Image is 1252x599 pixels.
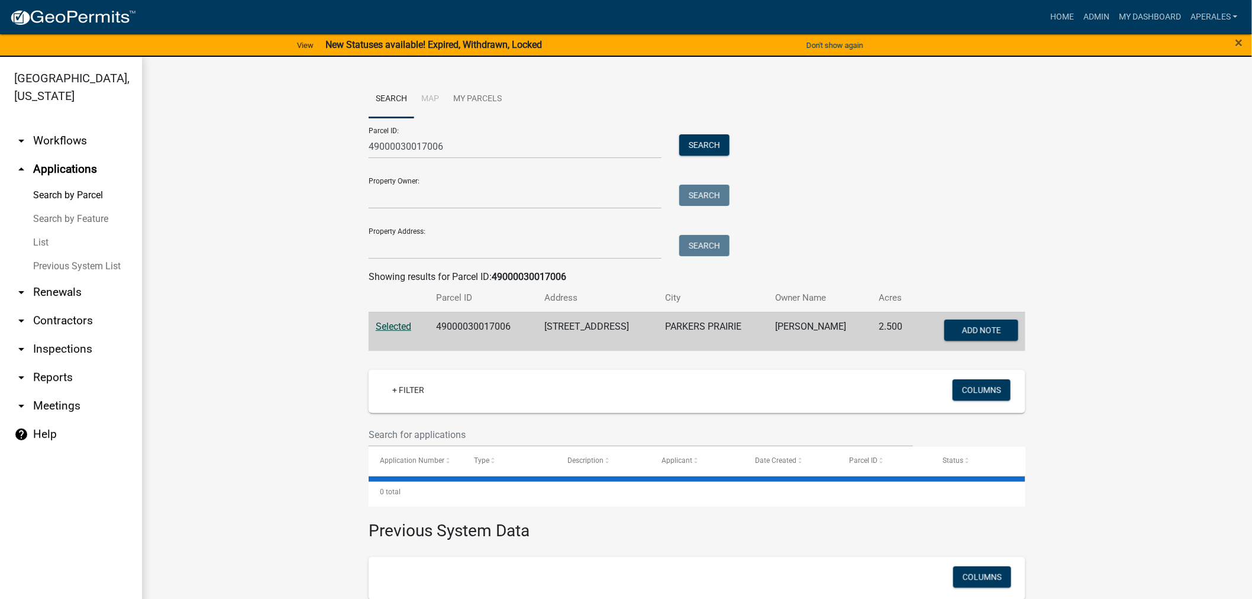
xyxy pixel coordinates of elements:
input: Search for applications [369,423,913,447]
span: Status [943,456,964,465]
span: Applicant [662,456,692,465]
datatable-header-cell: Description [556,447,650,475]
button: Don't show again [802,36,868,55]
span: Application Number [380,456,444,465]
strong: 49000030017006 [492,271,566,282]
a: Selected [376,321,411,332]
strong: New Statuses available! Expired, Withdrawn, Locked [325,39,542,50]
i: arrow_drop_down [14,285,28,299]
span: Type [474,456,489,465]
a: Home [1046,6,1079,28]
i: arrow_drop_down [14,314,28,328]
a: Admin [1079,6,1114,28]
i: arrow_drop_down [14,134,28,148]
button: Search [679,185,730,206]
datatable-header-cell: Parcel ID [838,447,932,475]
th: Address [537,284,658,312]
i: arrow_drop_down [14,399,28,413]
td: 2.500 [872,312,918,351]
button: Search [679,235,730,256]
a: Search [369,80,414,118]
datatable-header-cell: Status [931,447,1025,475]
span: Date Created [755,456,796,465]
th: City [658,284,768,312]
td: 49000030017006 [429,312,537,351]
th: Owner Name [768,284,872,312]
a: aperales [1186,6,1243,28]
button: Columns [953,379,1011,401]
button: Close [1235,36,1243,50]
a: View [292,36,318,55]
datatable-header-cell: Application Number [369,447,463,475]
div: Showing results for Parcel ID: [369,270,1025,284]
span: × [1235,34,1243,51]
h3: Previous System Data [369,507,1025,543]
th: Parcel ID [429,284,537,312]
td: PARKERS PRAIRIE [658,312,768,351]
i: help [14,427,28,442]
datatable-header-cell: Date Created [744,447,838,475]
i: arrow_drop_down [14,371,28,385]
datatable-header-cell: Type [463,447,557,475]
td: [STREET_ADDRESS] [537,312,658,351]
span: Add Note [961,325,1001,334]
button: Search [679,134,730,156]
span: Description [567,456,604,465]
datatable-header-cell: Applicant [650,447,744,475]
td: [PERSON_NAME] [768,312,872,351]
i: arrow_drop_down [14,342,28,356]
button: Columns [953,566,1011,588]
i: arrow_drop_up [14,162,28,176]
button: Add Note [944,320,1018,341]
th: Acres [872,284,918,312]
div: 0 total [369,477,1025,507]
a: + Filter [383,379,434,401]
a: My Parcels [446,80,509,118]
span: Parcel ID [849,456,877,465]
a: My Dashboard [1114,6,1186,28]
